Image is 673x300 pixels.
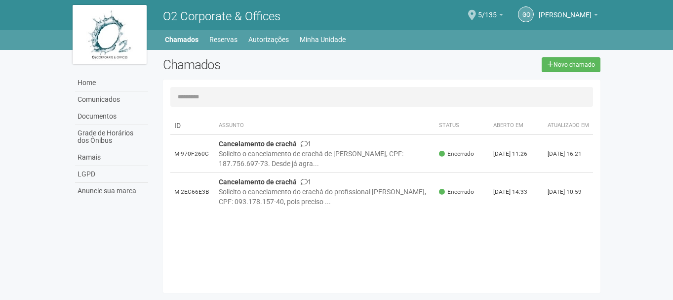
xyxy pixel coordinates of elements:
a: Reservas [209,33,238,46]
td: M-970F260C [170,135,215,173]
span: 1 [301,140,312,148]
div: Solicito o cancelamento de crachá de [PERSON_NAME], CPF: 187.756.697-73. Desde já agra... [219,149,432,169]
a: Ramais [75,149,148,166]
strong: Cancelamento de crachá [219,140,297,148]
th: Status [435,117,489,135]
img: logo.jpg [73,5,147,64]
a: Autorizações [248,33,289,46]
a: Anuncie sua marca [75,183,148,199]
a: Home [75,75,148,91]
a: Novo chamado [542,57,600,72]
a: Chamados [165,33,198,46]
a: LGPD [75,166,148,183]
td: [DATE] 16:21 [544,135,593,173]
span: O2 Corporate & Offices [163,9,280,23]
td: [DATE] 10:59 [544,173,593,211]
a: Comunicados [75,91,148,108]
span: GERLANI OLIVEIRA [539,1,592,19]
div: Solicito o cancelamento do crachá do profissional [PERSON_NAME], CPF: 093.178.157-40, pois precis... [219,187,432,207]
a: [PERSON_NAME] [539,12,598,20]
th: Aberto em [489,117,544,135]
td: M-2EC66E3B [170,173,215,211]
td: [DATE] 11:26 [489,135,544,173]
a: 5/135 [478,12,503,20]
a: GO [518,6,534,22]
span: 1 [301,178,312,186]
th: Atualizado em [544,117,593,135]
td: ID [170,117,215,135]
th: Assunto [215,117,435,135]
span: Encerrado [439,150,474,158]
strong: Cancelamento de crachá [219,178,297,186]
a: Minha Unidade [300,33,346,46]
td: [DATE] 14:33 [489,173,544,211]
span: Encerrado [439,188,474,196]
a: Grade de Horários dos Ônibus [75,125,148,149]
h2: Chamados [163,57,337,72]
span: 5/135 [478,1,497,19]
a: Documentos [75,108,148,125]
